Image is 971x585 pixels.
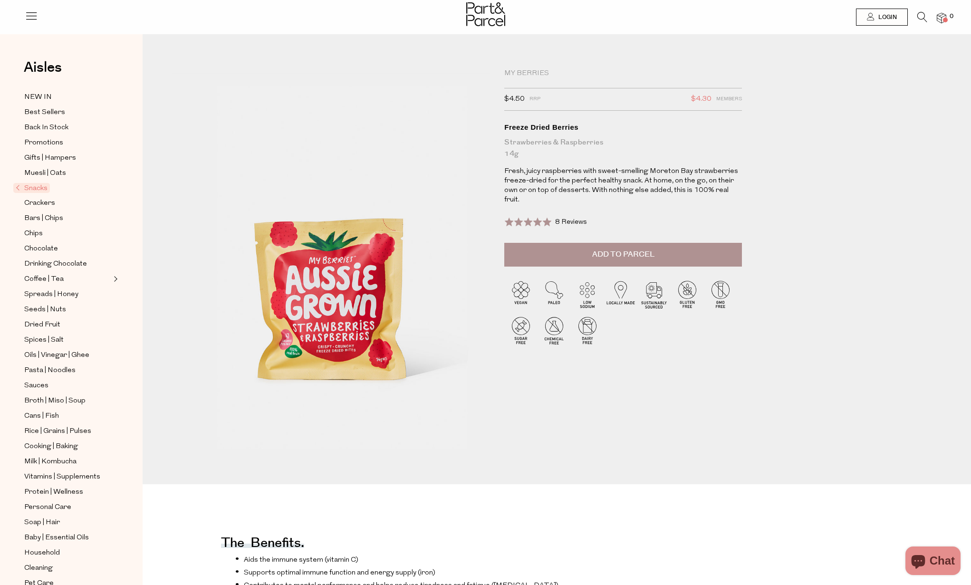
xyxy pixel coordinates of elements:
[24,501,111,513] a: Personal Care
[24,107,65,118] span: Best Sellers
[937,13,946,23] a: 0
[24,364,111,376] a: Pasta | Noodles
[24,319,111,331] a: Dried Fruit
[504,137,742,160] div: Strawberries & Raspberries 14g
[244,569,435,576] span: Supports optimal immune function and energy supply (iron)
[24,243,58,255] span: Chocolate
[24,487,83,498] span: Protein | Wellness
[504,123,742,132] div: Freeze Dried Berries
[24,335,64,346] span: Spices | Salt
[466,2,505,26] img: Part&Parcel
[24,456,77,468] span: Milk | Kombucha
[24,212,111,224] a: Bars | Chips
[24,562,111,574] a: Cleaning
[24,349,111,361] a: Oils | Vinegar | Ghee
[24,502,71,513] span: Personal Care
[24,152,111,164] a: Gifts | Hampers
[24,471,111,483] a: Vitamins | Supplements
[24,304,66,316] span: Seeds | Nuts
[637,278,671,311] img: P_P-ICONS-Live_Bec_V11_Sustainable_Sourced.svg
[24,425,111,437] a: Rice | Grains | Pulses
[604,278,637,311] img: P_P-ICONS-Live_Bec_V11_Locally_Made_2.svg
[504,69,742,78] div: My Berries
[504,243,742,267] button: Add to Parcel
[24,106,111,118] a: Best Sellers
[16,182,111,194] a: Snacks
[24,273,111,285] a: Coffee | Tea
[24,410,111,422] a: Cans | Fish
[592,249,654,260] span: Add to Parcel
[24,57,62,78] span: Aisles
[24,167,111,179] a: Muesli | Oats
[111,273,118,285] button: Expand/Collapse Coffee | Tea
[24,411,59,422] span: Cans | Fish
[671,278,704,311] img: P_P-ICONS-Live_Bec_V11_Gluten_Free.svg
[538,314,571,347] img: P_P-ICONS-Live_Bec_V11_Chemical_Free.svg
[24,258,111,270] a: Drinking Chocolate
[24,289,78,300] span: Spreads | Honey
[571,278,604,311] img: P_P-ICONS-Live_Bec_V11_Low_Sodium.svg
[24,426,91,437] span: Rice | Grains | Pulses
[24,517,111,528] a: Soap | Hair
[504,93,525,105] span: $4.50
[504,278,538,311] img: P_P-ICONS-Live_Bec_V11_Vegan.svg
[24,517,60,528] span: Soap | Hair
[24,288,111,300] a: Spreads | Honey
[529,93,540,105] span: RRP
[24,197,111,209] a: Crackers
[538,278,571,311] img: P_P-ICONS-Live_Bec_V11_Paleo.svg
[504,314,538,347] img: P_P-ICONS-Live_Bec_V11_Sugar_Free.svg
[13,183,50,193] span: Snacks
[24,486,111,498] a: Protein | Wellness
[24,243,111,255] a: Chocolate
[691,93,711,105] span: $4.30
[24,441,111,452] a: Cooking | Baking
[24,547,60,559] span: Household
[876,13,897,21] span: Login
[24,441,78,452] span: Cooking | Baking
[555,219,587,226] span: 8 Reviews
[24,122,111,134] a: Back In Stock
[244,556,358,564] span: Aids the immune system (vitamin C)
[24,91,111,103] a: NEW IN
[24,365,76,376] span: Pasta | Noodles
[24,137,63,149] span: Promotions
[716,93,742,105] span: Members
[24,153,76,164] span: Gifts | Hampers
[856,9,908,26] a: Login
[24,168,66,179] span: Muesli | Oats
[24,122,68,134] span: Back In Stock
[24,213,63,224] span: Bars | Chips
[24,304,111,316] a: Seeds | Nuts
[24,456,111,468] a: Milk | Kombucha
[24,92,52,103] span: NEW IN
[24,563,53,574] span: Cleaning
[24,547,111,559] a: Household
[24,532,111,544] a: Baby | Essential Oils
[24,319,60,331] span: Dried Fruit
[24,380,48,392] span: Sauces
[221,541,304,548] h4: The benefits.
[704,278,737,311] img: P_P-ICONS-Live_Bec_V11_GMO_Free.svg
[24,137,111,149] a: Promotions
[947,12,956,21] span: 0
[24,259,87,270] span: Drinking Chocolate
[24,334,111,346] a: Spices | Salt
[903,547,963,577] inbox-online-store-chat: Shopify online store chat
[24,274,64,285] span: Coffee | Tea
[24,228,111,240] a: Chips
[24,198,55,209] span: Crackers
[24,350,89,361] span: Oils | Vinegar | Ghee
[24,395,111,407] a: Broth | Miso | Soup
[504,167,742,205] p: Fresh, juicy raspberries with sweet-smelling Moreton Bay strawberries freeze-dried for the perfec...
[571,314,604,347] img: P_P-ICONS-Live_Bec_V11_Dairy_Free.svg
[24,228,43,240] span: Chips
[24,471,100,483] span: Vitamins | Supplements
[24,380,111,392] a: Sauces
[24,60,62,84] a: Aisles
[24,395,86,407] span: Broth | Miso | Soup
[24,532,89,544] span: Baby | Essential Oils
